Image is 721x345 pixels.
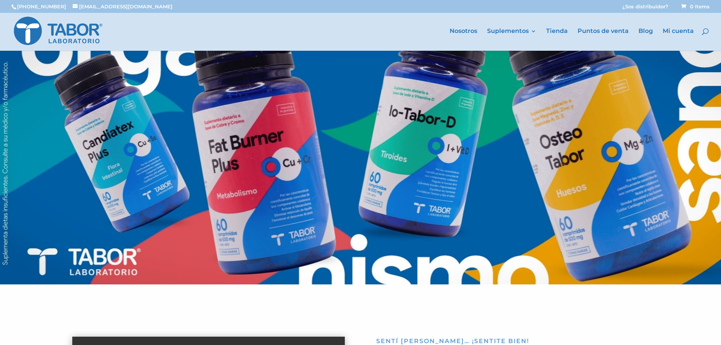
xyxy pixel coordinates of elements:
[17,3,66,9] a: [PHONE_NUMBER]
[73,3,173,9] a: [EMAIL_ADDRESS][DOMAIN_NAME]
[638,28,653,51] a: Blog
[546,28,568,51] a: Tienda
[376,337,529,345] span: Sentí [PERSON_NAME]… ¡Sentite bien!
[13,15,103,47] img: Laboratorio Tabor
[450,28,477,51] a: Nosotros
[578,28,629,51] a: Puntos de venta
[663,28,694,51] a: Mi cuenta
[622,4,668,13] a: ¿Sos distribuidor?
[680,3,710,9] a: 0 Items
[681,3,710,9] span: 0 Items
[487,28,536,51] a: Suplementos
